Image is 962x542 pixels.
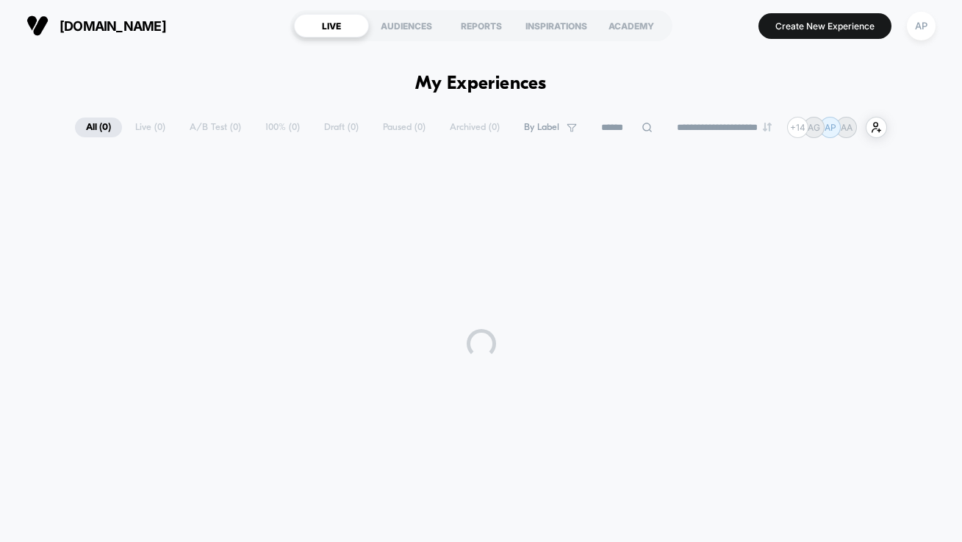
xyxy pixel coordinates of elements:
[26,15,49,37] img: Visually logo
[825,122,836,133] p: AP
[758,13,891,39] button: Create New Experience
[524,122,559,133] span: By Label
[444,14,519,37] div: REPORTS
[594,14,669,37] div: ACADEMY
[787,117,808,138] div: + 14
[902,11,940,41] button: AP
[415,73,547,95] h1: My Experiences
[369,14,444,37] div: AUDIENCES
[519,14,594,37] div: INSPIRATIONS
[763,123,772,131] img: end
[841,122,852,133] p: AA
[60,18,166,34] span: [DOMAIN_NAME]
[907,12,936,40] div: AP
[808,122,820,133] p: AG
[75,118,122,137] span: All ( 0 )
[294,14,369,37] div: LIVE
[22,14,170,37] button: [DOMAIN_NAME]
